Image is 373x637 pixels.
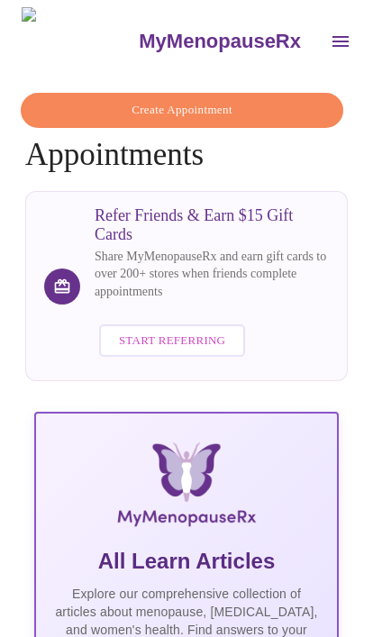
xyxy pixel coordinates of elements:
[139,30,301,53] h3: MyMenopauseRx
[25,93,348,173] h4: Appointments
[95,206,329,244] h3: Refer Friends & Earn $15 Gift Cards
[319,20,362,63] button: open drawer
[96,442,277,532] img: MyMenopauseRx Logo
[99,324,245,358] button: Start Referring
[50,547,323,576] h5: All Learn Articles
[22,7,137,75] img: MyMenopauseRx Logo
[119,331,225,351] span: Start Referring
[21,93,343,128] button: Create Appointment
[95,315,250,367] a: Start Referring
[137,10,319,73] a: MyMenopauseRx
[95,248,329,301] p: Share MyMenopauseRx and earn gift cards to over 200+ stores when friends complete appointments
[41,100,323,121] span: Create Appointment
